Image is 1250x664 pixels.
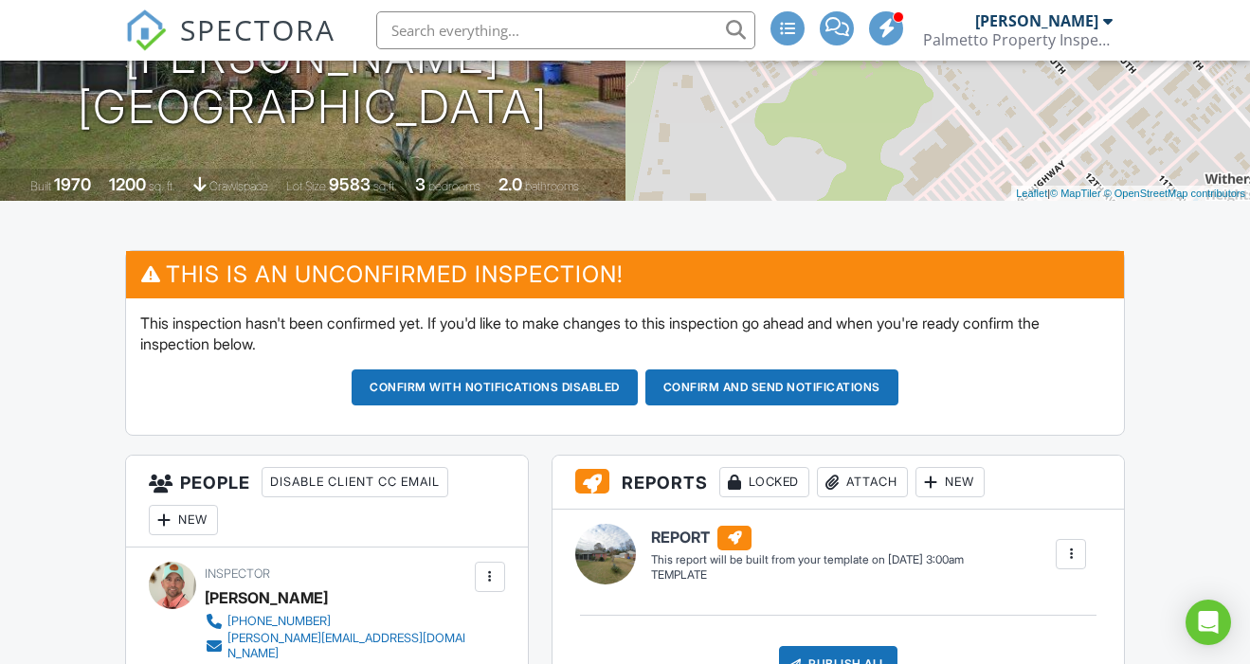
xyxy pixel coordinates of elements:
div: [PERSON_NAME] [975,11,1098,30]
span: bedrooms [428,179,480,193]
img: The Best Home Inspection Software - Spectora [125,9,167,51]
div: Palmetto Property Inspections [923,30,1113,49]
h3: Reports [553,456,1125,510]
div: This report will be built from your template on [DATE] 3:00am [651,552,964,567]
div: 3 [415,174,426,194]
div: [PHONE_NUMBER] [227,614,331,629]
span: Built [30,179,51,193]
div: [PERSON_NAME] [205,583,328,612]
div: New [149,505,218,535]
span: sq.ft. [373,179,397,193]
div: [PERSON_NAME][EMAIL_ADDRESS][DOMAIN_NAME] [227,631,470,661]
div: 1970 [54,174,91,194]
a: [PERSON_NAME][EMAIL_ADDRESS][DOMAIN_NAME] [205,631,470,661]
div: TEMPLATE [651,567,964,583]
div: 1200 [109,174,146,194]
button: Confirm and send notifications [645,369,898,405]
div: New [915,467,985,497]
div: Disable Client CC Email [262,467,448,497]
div: Locked [719,467,809,497]
h3: This is an Unconfirmed Inspection! [126,251,1124,297]
div: Open Intercom Messenger [1186,600,1231,645]
span: sq. ft. [149,179,175,193]
a: © OpenStreetMap contributors [1104,188,1245,199]
div: 2.0 [498,174,522,194]
a: Leaflet [1016,188,1047,199]
a: [PHONE_NUMBER] [205,612,470,631]
span: Lot Size [286,179,326,193]
input: Search everything... [376,11,755,49]
div: 9583 [329,174,371,194]
span: SPECTORA [180,9,335,49]
h6: REPORT [651,526,964,550]
h3: People [126,456,528,547]
a: © MapTiler [1050,188,1101,199]
button: Confirm with notifications disabled [352,369,638,405]
div: Attach [817,467,908,497]
span: Inspector [205,566,270,581]
span: bathrooms [525,179,579,193]
span: crawlspace [209,179,268,193]
p: This inspection hasn't been confirmed yet. If you'd like to make changes to this inspection go ah... [140,313,1110,355]
a: SPECTORA [125,26,335,65]
div: | [1011,186,1250,202]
